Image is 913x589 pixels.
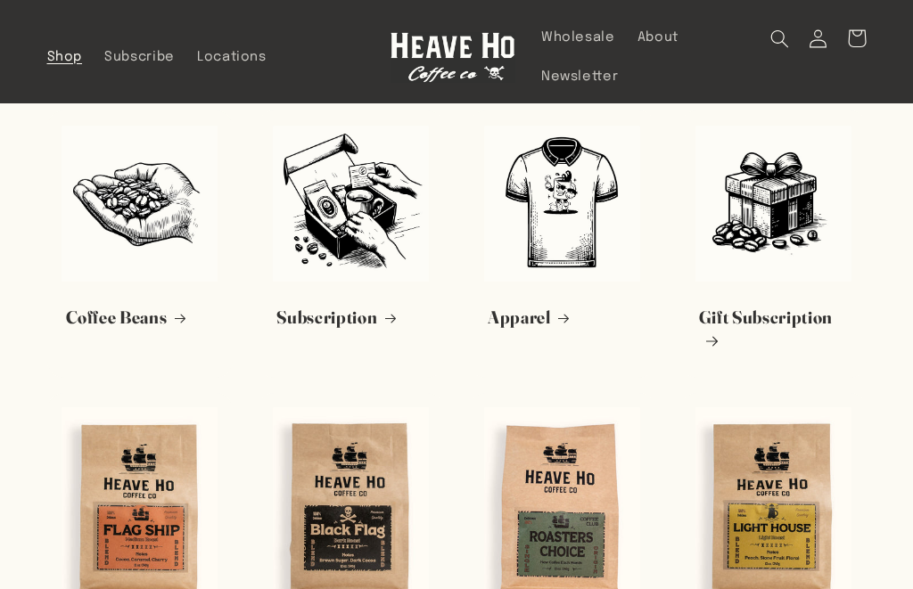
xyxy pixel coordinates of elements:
[104,49,175,66] span: Subscribe
[47,49,83,66] span: Shop
[530,57,629,96] a: Newsletter
[197,49,267,66] span: Locations
[759,18,800,59] summary: Search
[276,307,425,329] a: Subscription
[94,37,186,77] a: Subscribe
[66,307,215,329] a: Coffee Beans
[637,29,679,46] span: About
[488,307,637,329] a: Apparel
[391,32,515,83] img: Heave Ho Coffee Co
[699,307,848,352] a: Gift Subscription
[530,18,626,57] a: Wholesale
[626,18,689,57] a: About
[541,69,618,86] span: Newsletter
[541,29,615,46] span: Wholesale
[185,37,277,77] a: Locations
[36,37,94,77] a: Shop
